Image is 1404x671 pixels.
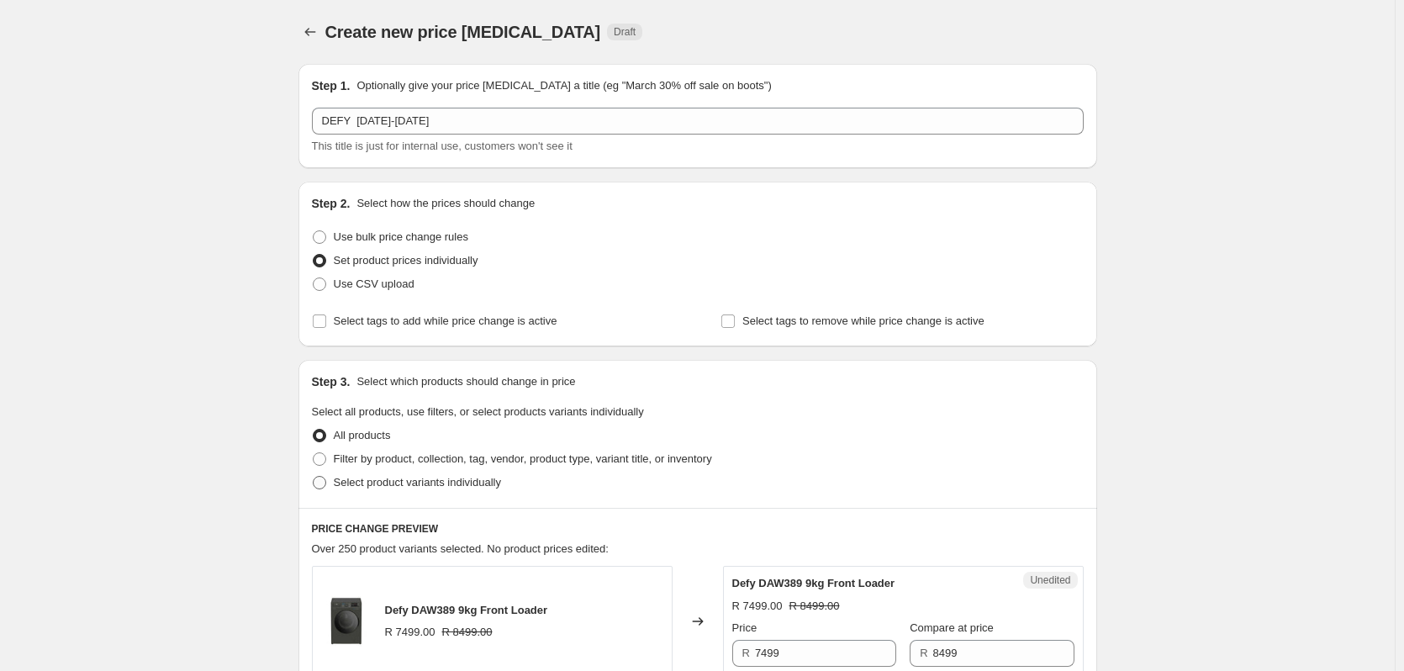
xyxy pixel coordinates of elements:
[321,596,372,647] img: defy-daw389-9kg-front-loader-364526_80x.jpg
[334,254,478,267] span: Set product prices individually
[920,647,927,659] span: R
[312,405,644,418] span: Select all products, use filters, or select products variants individually
[334,429,391,441] span: All products
[732,598,783,615] div: R 7499.00
[385,604,548,616] span: Defy DAW389 9kg Front Loader
[312,373,351,390] h2: Step 3.
[385,624,435,641] div: R 7499.00
[312,108,1084,135] input: 30% off holiday sale
[312,195,351,212] h2: Step 2.
[742,647,750,659] span: R
[312,140,573,152] span: This title is just for internal use, customers won't see it
[356,77,771,94] p: Optionally give your price [MEDICAL_DATA] a title (eg "March 30% off sale on boots")
[312,77,351,94] h2: Step 1.
[732,621,757,634] span: Price
[356,373,575,390] p: Select which products should change in price
[298,20,322,44] button: Price change jobs
[910,621,994,634] span: Compare at price
[614,25,636,39] span: Draft
[742,314,984,327] span: Select tags to remove while price change is active
[334,314,557,327] span: Select tags to add while price change is active
[356,195,535,212] p: Select how the prices should change
[732,577,895,589] span: Defy DAW389 9kg Front Loader
[334,476,501,489] span: Select product variants individually
[334,452,712,465] span: Filter by product, collection, tag, vendor, product type, variant title, or inventory
[312,542,609,555] span: Over 250 product variants selected. No product prices edited:
[334,230,468,243] span: Use bulk price change rules
[442,624,493,641] strike: R 8499.00
[789,598,840,615] strike: R 8499.00
[1030,573,1070,587] span: Unedited
[325,23,601,41] span: Create new price [MEDICAL_DATA]
[312,522,1084,536] h6: PRICE CHANGE PREVIEW
[334,277,414,290] span: Use CSV upload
